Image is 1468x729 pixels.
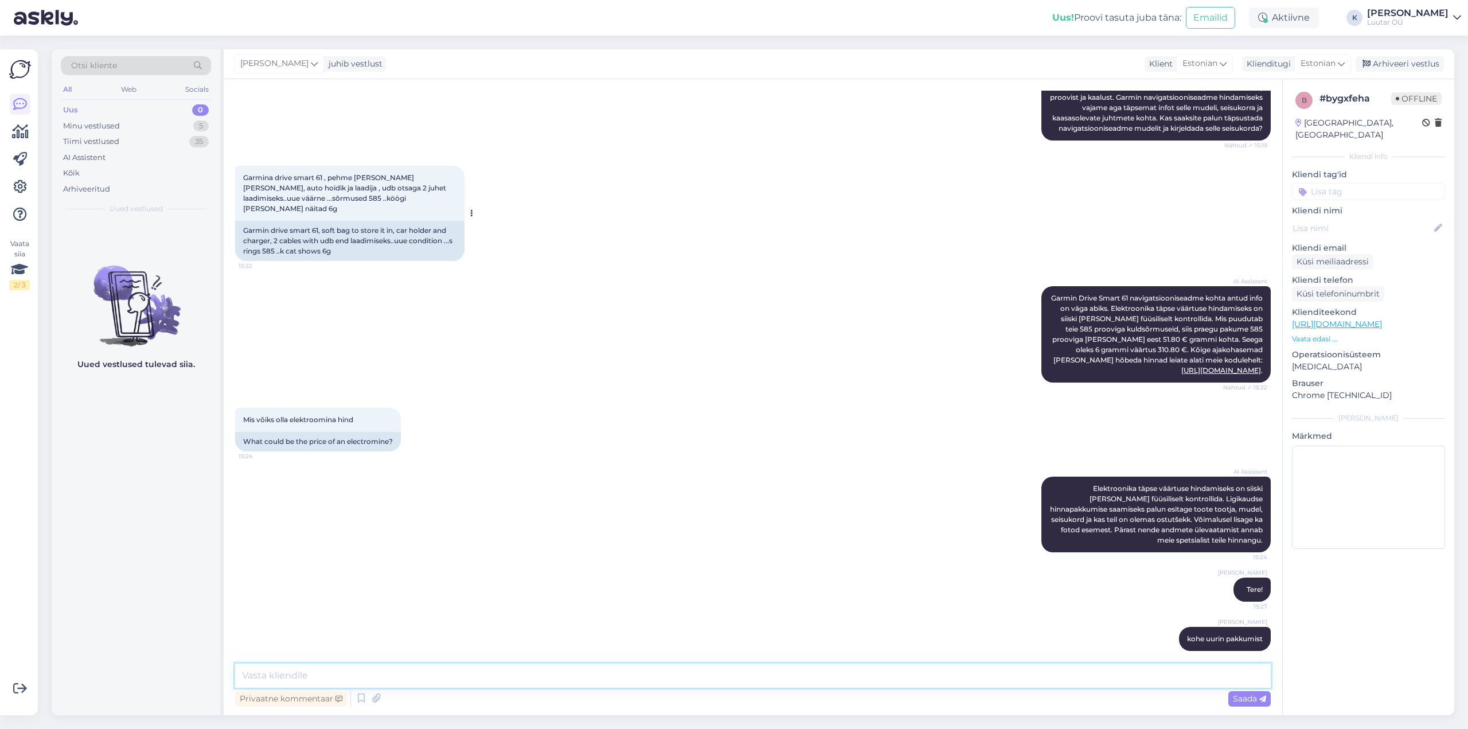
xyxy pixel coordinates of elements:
[1242,58,1291,70] div: Klienditugi
[1367,9,1449,18] div: [PERSON_NAME]
[1145,58,1173,70] div: Klient
[1367,18,1449,27] div: Luutar OÜ
[1293,222,1432,235] input: Lisa nimi
[193,120,209,132] div: 5
[1292,306,1445,318] p: Klienditeekond
[1319,92,1391,106] div: # bygxfeha
[1224,652,1267,660] span: 15:27
[324,58,382,70] div: juhib vestlust
[63,136,119,147] div: Tiimi vestlused
[1302,96,1307,104] span: b
[239,262,282,270] span: 15:22
[1292,349,1445,361] p: Operatsioonisüsteem
[1292,334,1445,344] p: Vaata edasi ...
[1187,634,1263,643] span: kohe uurin pakkumist
[1292,254,1373,270] div: Küsi meiliaadressi
[235,432,401,451] div: What could be the price of an electromine?
[1051,294,1264,375] span: Garmin Drive Smart 61 navigatsiooniseadme kohta antud info on väga abiks. Elektroonika täpse väär...
[1292,377,1445,389] p: Brauser
[235,691,347,707] div: Privaatne kommentaar
[63,167,80,179] div: Kõik
[63,104,78,116] div: Uus
[1182,57,1217,70] span: Estonian
[63,184,110,195] div: Arhiveeritud
[1224,467,1267,476] span: AI Assistent
[1050,484,1264,544] span: Elektroonika täpse väärtuse hindamiseks on siiski [PERSON_NAME] füüsiliselt kontrollida. Ligikaud...
[1224,553,1267,562] span: 15:24
[9,59,31,80] img: Askly Logo
[1346,10,1362,26] div: K
[189,136,209,147] div: 35
[1224,141,1267,150] span: Nähtud ✓ 15:19
[240,57,309,70] span: [PERSON_NAME]
[1292,389,1445,401] p: Chrome [TECHNICAL_ID]
[1391,92,1442,105] span: Offline
[183,82,211,97] div: Socials
[71,60,117,72] span: Otsi kliente
[52,245,220,348] img: No chats
[1367,9,1461,27] a: [PERSON_NAME]Luutar OÜ
[1249,7,1319,28] div: Aktiivne
[1292,205,1445,217] p: Kliendi nimi
[77,358,195,371] p: Uued vestlused tulevad siia.
[243,415,353,424] span: Mis võiks olla elektroomina hind
[1247,585,1263,594] span: Tere!
[9,280,30,290] div: 2 / 3
[1218,568,1267,577] span: [PERSON_NAME]
[1292,151,1445,162] div: Kliendi info
[119,82,139,97] div: Web
[63,152,106,163] div: AI Assistent
[235,221,464,261] div: Garmin drive smart 61, soft bag to store it in, car holder and charger, 2 cables with udb end laa...
[1292,413,1445,423] div: [PERSON_NAME]
[61,82,74,97] div: All
[1052,11,1181,25] div: Proovi tasuta juba täna:
[1292,430,1445,442] p: Märkmed
[110,204,163,214] span: Uued vestlused
[1292,274,1445,286] p: Kliendi telefon
[239,452,282,461] span: 15:24
[243,173,448,213] span: Garmina drive smart 61 , pehme [PERSON_NAME] [PERSON_NAME], auto hoidik ja laadija , udb otsaga 2...
[1224,602,1267,611] span: 15:27
[1301,57,1336,70] span: Estonian
[1292,319,1382,329] a: [URL][DOMAIN_NAME]
[1292,361,1445,373] p: [MEDICAL_DATA]
[192,104,209,116] div: 0
[1224,277,1267,286] span: AI Assistent
[1181,366,1261,375] a: [URL][DOMAIN_NAME]
[1356,56,1444,72] div: Arhiveeri vestlus
[1218,618,1267,626] span: [PERSON_NAME]
[1295,117,1422,141] div: [GEOGRAPHIC_DATA], [GEOGRAPHIC_DATA]
[63,120,120,132] div: Minu vestlused
[1292,169,1445,181] p: Kliendi tag'id
[1292,286,1384,302] div: Küsi telefoninumbrit
[1223,383,1267,392] span: Nähtud ✓ 15:22
[1292,242,1445,254] p: Kliendi email
[9,239,30,290] div: Vaata siia
[1233,693,1266,704] span: Saada
[1052,12,1074,23] b: Uus!
[1186,7,1235,29] button: Emailid
[1292,183,1445,200] input: Lisa tag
